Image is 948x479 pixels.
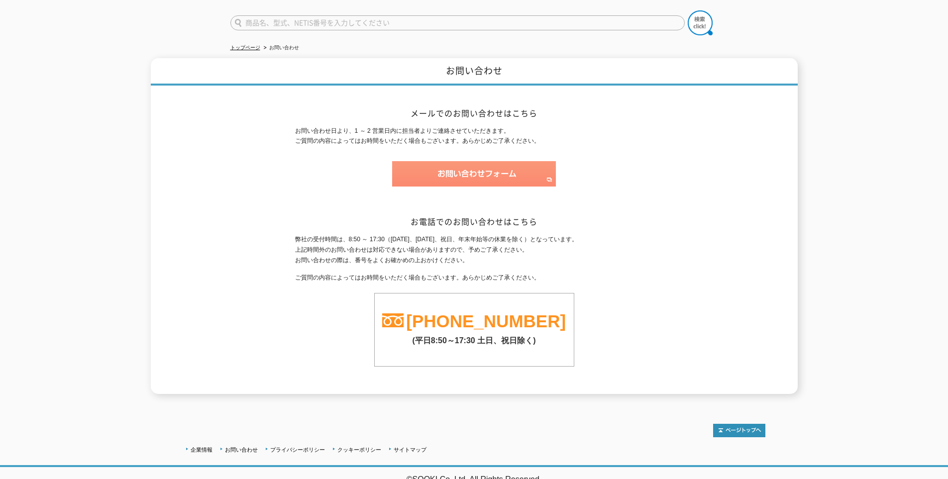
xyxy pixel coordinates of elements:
[394,447,426,453] a: サイトマップ
[375,331,574,346] p: (平日8:50～17:30 土日、祝日除く)
[295,216,653,227] h2: お電話でのお問い合わせはこちら
[295,108,653,118] h2: メールでのお問い合わせはこちら
[191,447,212,453] a: 企業情報
[295,126,653,147] p: お問い合わせ日より、1 ～ 2 営業日内に担当者よりご連絡させていただきます。 ご質問の内容によってはお時間をいただく場合もございます。あらかじめご了承ください。
[392,178,556,185] a: お問い合わせフォーム
[337,447,381,453] a: クッキーポリシー
[295,234,653,265] p: 弊社の受付時間は、8:50 ～ 17:30（[DATE]、[DATE]、祝日、年末年始等の休業を除く）となっています。 上記時間外のお問い合わせは対応できない場合がありますので、予めご了承くださ...
[392,161,556,187] img: お問い合わせフォーム
[151,58,798,86] h1: お問い合わせ
[406,311,566,331] a: [PHONE_NUMBER]
[230,15,685,30] input: 商品名、型式、NETIS番号を入力してください
[688,10,713,35] img: btn_search.png
[262,43,299,53] li: お問い合わせ
[270,447,325,453] a: プライバシーポリシー
[225,447,258,453] a: お問い合わせ
[713,424,765,437] img: トップページへ
[295,273,653,283] p: ご質問の内容によってはお時間をいただく場合もございます。あらかじめご了承ください。
[230,45,260,50] a: トップページ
